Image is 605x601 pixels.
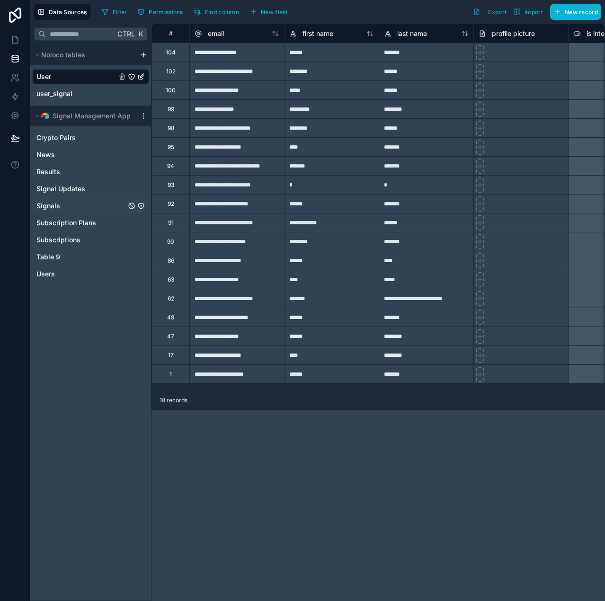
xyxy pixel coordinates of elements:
[168,200,174,208] div: 92
[488,9,507,16] span: Export
[208,29,224,38] span: email
[168,181,174,189] div: 93
[168,295,174,302] div: 62
[565,9,598,16] span: New record
[116,28,136,40] span: Ctrl
[168,276,174,283] div: 63
[134,5,186,19] button: Permissions
[159,30,182,37] div: #
[261,9,288,16] span: New field
[167,162,174,170] div: 94
[168,143,174,151] div: 95
[246,5,291,19] button: New field
[113,9,127,16] span: Filter
[98,5,131,19] button: Filter
[168,257,174,265] div: 86
[470,4,510,20] button: Export
[168,219,174,227] div: 91
[168,352,174,359] div: 17
[160,397,187,404] span: 18 records
[167,238,174,246] div: 90
[34,4,90,20] button: Data Sources
[168,124,174,132] div: 98
[167,333,174,340] div: 47
[492,29,535,38] span: profile picture
[166,68,176,75] div: 102
[166,87,176,94] div: 100
[397,29,427,38] span: last name
[205,9,239,16] span: Find column
[134,5,190,19] a: Permissions
[168,106,174,113] div: 99
[546,4,601,20] a: New record
[149,9,183,16] span: Permissions
[166,49,176,56] div: 104
[510,4,546,20] button: Import
[137,31,144,37] span: K
[550,4,601,20] button: New record
[525,9,543,16] span: Import
[190,5,242,19] button: Find column
[302,29,333,38] span: first name
[169,371,172,378] div: 1
[167,314,174,321] div: 49
[49,9,87,16] span: Data Sources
